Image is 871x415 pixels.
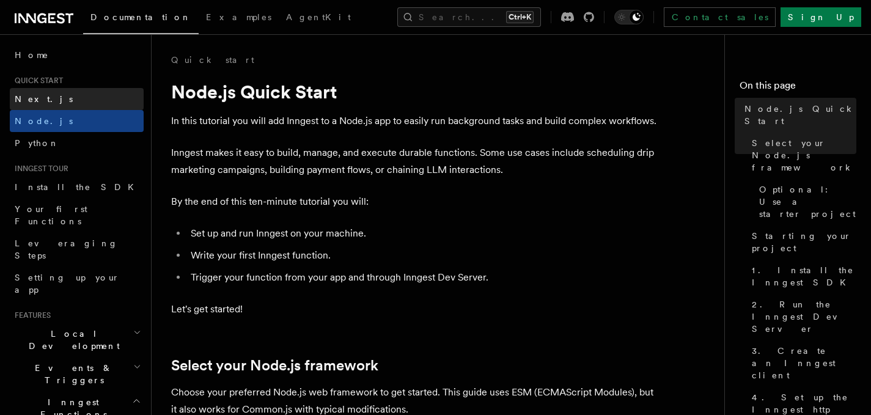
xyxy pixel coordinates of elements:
p: By the end of this ten-minute tutorial you will: [171,193,660,210]
li: Set up and run Inngest on your machine. [187,225,660,242]
button: Events & Triggers [10,357,144,391]
button: Search...Ctrl+K [397,7,541,27]
kbd: Ctrl+K [506,11,534,23]
span: Events & Triggers [10,362,133,386]
a: Starting your project [747,225,856,259]
span: Examples [206,12,271,22]
a: AgentKit [279,4,358,33]
a: 3. Create an Inngest client [747,340,856,386]
span: Next.js [15,94,73,104]
a: Examples [199,4,279,33]
span: Install the SDK [15,182,141,192]
button: Local Development [10,323,144,357]
p: In this tutorial you will add Inngest to a Node.js app to easily run background tasks and build c... [171,112,660,130]
a: Setting up your app [10,266,144,301]
li: Write your first Inngest function. [187,247,660,264]
a: Python [10,132,144,154]
a: Install the SDK [10,176,144,198]
span: Local Development [10,328,133,352]
a: 2. Run the Inngest Dev Server [747,293,856,340]
span: Node.js Quick Start [744,103,856,127]
span: Quick start [10,76,63,86]
a: Leveraging Steps [10,232,144,266]
span: 1. Install the Inngest SDK [752,264,856,288]
h4: On this page [740,78,856,98]
a: Optional: Use a starter project [754,178,856,225]
span: Starting your project [752,230,856,254]
span: Features [10,310,51,320]
a: Contact sales [664,7,776,27]
span: Your first Functions [15,204,87,226]
a: Select your Node.js framework [171,357,378,374]
span: Setting up your app [15,273,120,295]
span: Select your Node.js framework [752,137,856,174]
a: Sign Up [781,7,861,27]
a: Next.js [10,88,144,110]
p: Inngest makes it easy to build, manage, and execute durable functions. Some use cases include sch... [171,144,660,178]
a: Your first Functions [10,198,144,232]
span: AgentKit [286,12,351,22]
h1: Node.js Quick Start [171,81,660,103]
a: Home [10,44,144,66]
a: 1. Install the Inngest SDK [747,259,856,293]
span: Python [15,138,59,148]
span: 2. Run the Inngest Dev Server [752,298,856,335]
span: Inngest tour [10,164,68,174]
span: 3. Create an Inngest client [752,345,856,381]
li: Trigger your function from your app and through Inngest Dev Server. [187,269,660,286]
span: Optional: Use a starter project [759,183,856,220]
a: Node.js [10,110,144,132]
span: Node.js [15,116,73,126]
a: Node.js Quick Start [740,98,856,132]
a: Documentation [83,4,199,34]
button: Toggle dark mode [614,10,644,24]
a: Quick start [171,54,254,66]
span: Home [15,49,49,61]
a: Select your Node.js framework [747,132,856,178]
p: Let's get started! [171,301,660,318]
span: Leveraging Steps [15,238,118,260]
span: Documentation [90,12,191,22]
